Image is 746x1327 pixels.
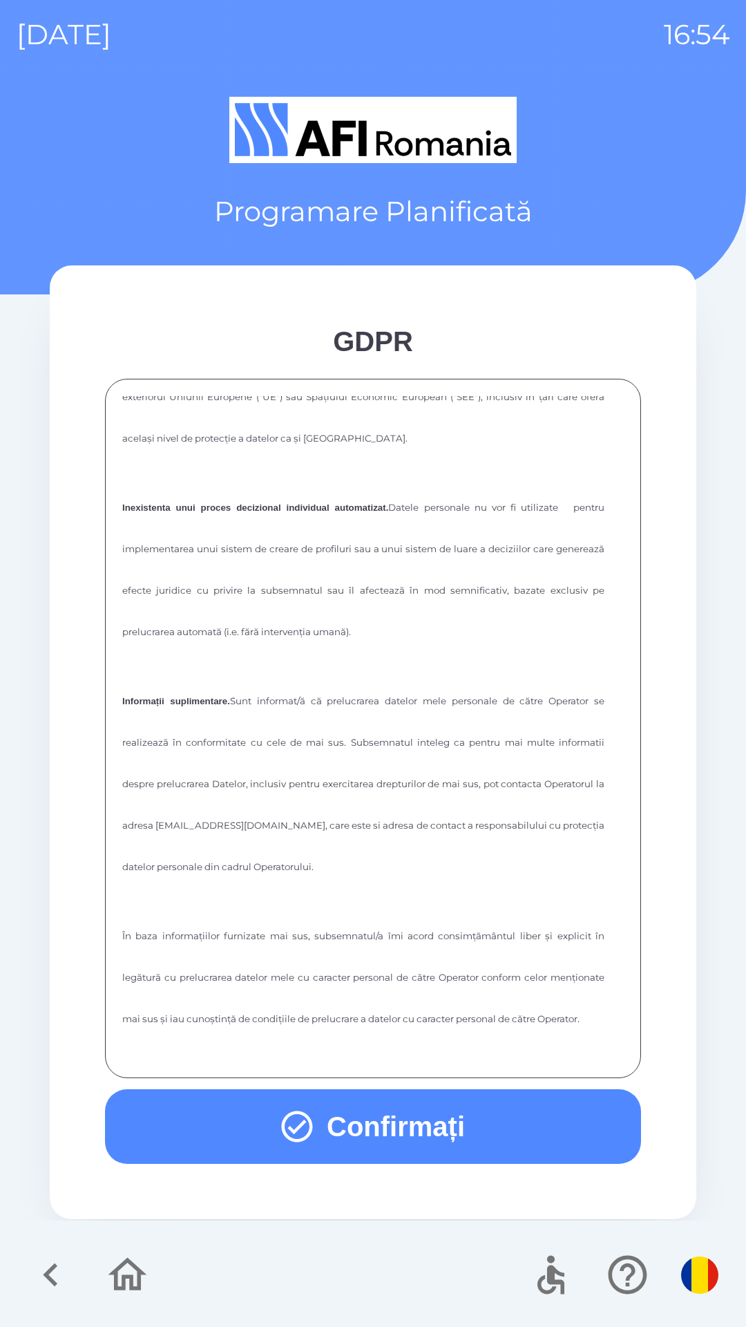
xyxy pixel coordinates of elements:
[681,1257,718,1294] img: ro flag
[122,502,388,513] strong: Inexistenta unui proces decizional individual automatizat.
[214,191,533,232] p: Programare Planificată
[105,1089,641,1164] button: Confirmați
[17,14,111,55] p: [DATE]
[664,14,729,55] p: 16:54
[105,321,641,362] div: GDPR
[122,930,604,1024] span: În baza informațiilor furnizate mai sus, subsemnatul/a îmi acord consimțământul liber și explicit...
[122,696,230,706] strong: Informații suplimentare.
[50,97,696,163] img: Logo
[122,502,604,637] span: Datele personale nu vor fi utilizate pentru implementarea unui sistem de creare de profiluri sau ...
[122,350,604,444] span: Datele dvs. cu caracter personal pot fi în țări din exteriorul Uniunii Europene ("UE") sau Spațiu...
[122,695,604,872] span: Sunt informat/ă că prelucrarea datelor mele personale de către Operator se realizează în conformi...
